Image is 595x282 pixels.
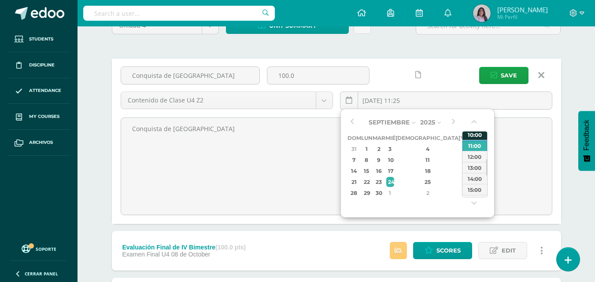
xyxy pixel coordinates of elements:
[128,92,309,109] span: Contenido de Clase U4 Z2
[413,242,472,259] a: Scores
[578,111,595,171] button: Feedback - Mostrar encuesta
[462,195,487,206] div: 16:00
[461,155,469,165] div: 12
[386,166,394,176] div: 17
[7,52,70,78] a: Discipline
[386,177,394,187] div: 24
[362,188,371,198] div: 29
[436,242,461,259] span: Scores
[497,5,548,14] span: [PERSON_NAME]
[29,87,61,94] span: Attendance
[373,144,384,154] div: 2
[462,184,487,195] div: 15:00
[462,162,487,173] div: 13:00
[395,132,460,143] th: [DEMOGRAPHIC_DATA]
[501,67,517,84] span: Save
[373,132,385,143] th: Mar
[349,177,360,187] div: 21
[349,155,360,165] div: 7
[25,271,58,277] span: Cerrar panel
[461,144,469,154] div: 5
[7,104,70,130] a: My courses
[497,13,548,21] span: Mi Perfil
[267,67,369,84] input: Puntos máximos
[462,151,487,162] div: 12:00
[502,242,516,259] span: Edit
[121,67,259,84] input: Título
[402,155,454,165] div: 11
[83,6,275,21] input: Search a user…
[402,144,454,154] div: 4
[122,251,169,258] span: Examen Final U4
[36,246,56,252] span: Soporte
[461,188,469,198] div: 3
[7,78,70,104] a: Attendance
[461,177,469,187] div: 26
[385,132,395,143] th: Mié
[349,188,360,198] div: 28
[462,129,487,140] div: 10:00
[340,92,552,109] input: Fecha de entrega
[402,177,454,187] div: 25
[349,166,360,176] div: 14
[402,166,454,176] div: 18
[215,244,246,251] strong: (100.0 pts)
[373,155,384,165] div: 9
[373,188,384,198] div: 30
[402,188,454,198] div: 2
[361,132,373,143] th: Lun
[386,188,394,198] div: 1
[29,139,53,146] span: Archivos
[460,132,470,143] th: Vie
[122,244,246,251] div: Evaluación Final de IV Bimestre
[121,118,552,215] textarea: Conquista de [GEOGRAPHIC_DATA]
[479,67,528,84] button: Save
[121,92,333,109] a: Contenido de Clase U4 Z2
[373,177,384,187] div: 23
[362,177,371,187] div: 22
[420,118,435,126] span: 2025
[473,4,491,22] img: 2e7ec2bf65bdb1b7ba449eab1a65d432.png
[362,144,371,154] div: 1
[7,130,70,156] a: Archivos
[362,166,371,176] div: 15
[583,120,591,150] span: Feedback
[461,166,469,176] div: 19
[171,251,211,258] span: 08 de October
[462,140,487,151] div: 11:00
[462,173,487,184] div: 14:00
[349,144,360,154] div: 31
[347,132,361,143] th: Dom
[386,155,394,165] div: 10
[373,166,384,176] div: 16
[386,144,394,154] div: 3
[362,155,371,165] div: 8
[29,62,55,69] span: Discipline
[369,118,410,126] span: Septiembre
[29,113,59,120] span: My courses
[11,242,67,254] a: Soporte
[7,26,70,52] a: Students
[29,36,53,43] span: Students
